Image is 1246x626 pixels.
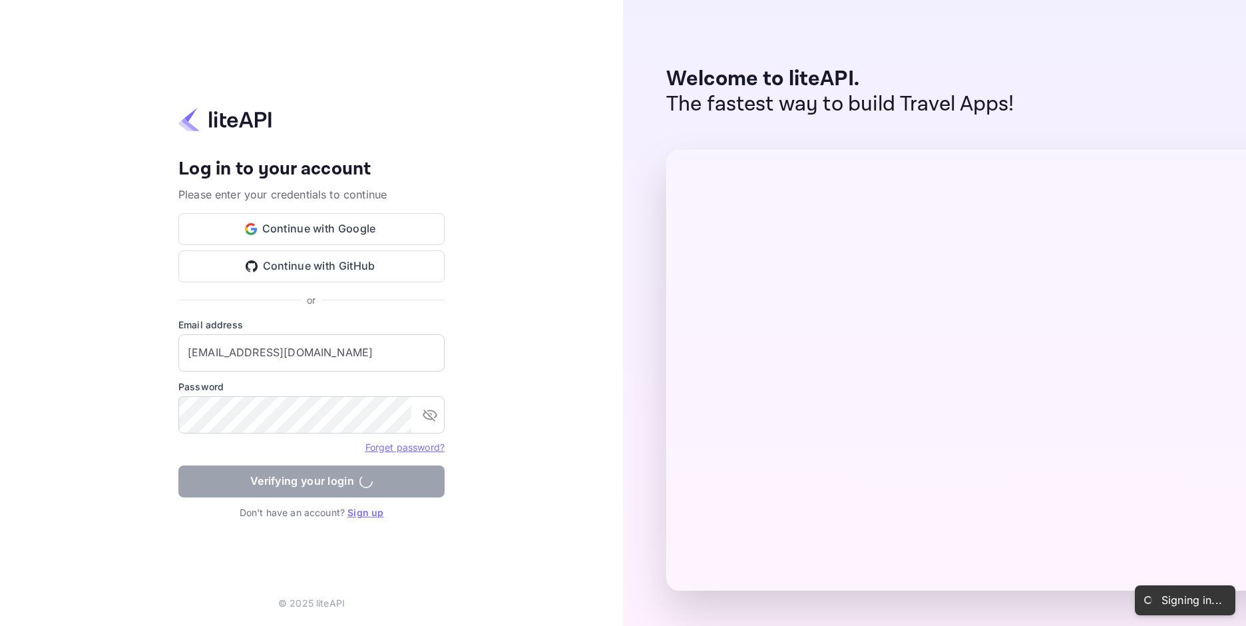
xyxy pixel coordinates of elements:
label: Email address [178,318,445,332]
button: Continue with Google [178,213,445,245]
button: Continue with GitHub [178,250,445,282]
input: Enter your email address [178,334,445,372]
label: Password [178,380,445,394]
a: Forget password? [365,442,445,453]
a: Sign up [347,507,383,518]
button: toggle password visibility [417,402,443,428]
img: liteapi [178,107,272,133]
div: Signing in... [1161,593,1222,607]
p: The fastest way to build Travel Apps! [666,92,1014,117]
p: Welcome to liteAPI. [666,67,1014,92]
p: Don't have an account? [178,505,445,519]
p: © 2025 liteAPI [278,596,345,610]
p: or [307,293,315,307]
h4: Log in to your account [178,158,445,181]
a: Forget password? [365,440,445,454]
p: Please enter your credentials to continue [178,186,445,202]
